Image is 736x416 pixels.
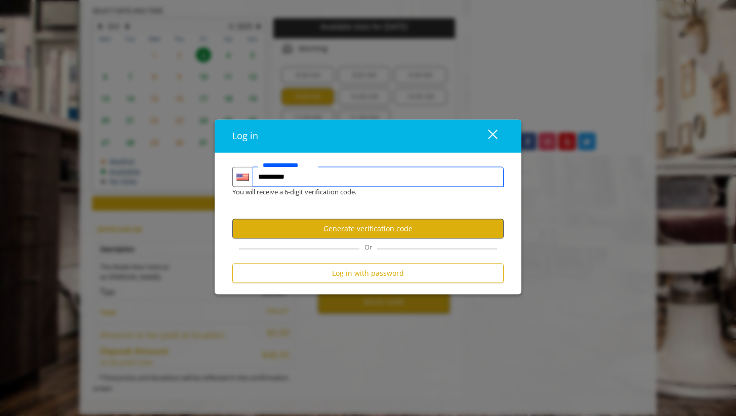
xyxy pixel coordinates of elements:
[232,264,504,283] button: Log in with password
[232,167,253,187] div: Country
[476,129,497,144] div: close dialog
[359,243,377,252] span: Or
[225,187,496,198] div: You will receive a 6-digit verification code.
[232,130,258,142] span: Log in
[469,126,504,146] button: close dialog
[232,219,504,238] button: Generate verification code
